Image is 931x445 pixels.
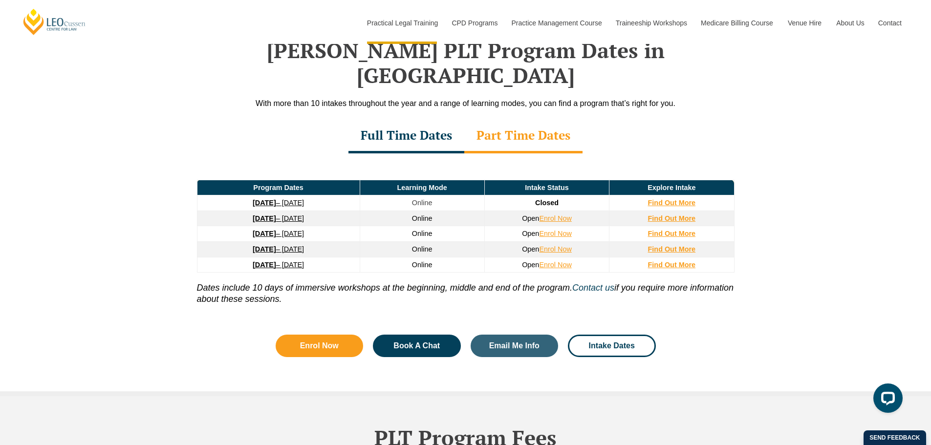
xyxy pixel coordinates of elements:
[276,335,364,357] a: Enrol Now
[253,245,276,253] strong: [DATE]
[360,257,484,273] td: Online
[539,214,571,222] a: Enrol Now
[539,245,571,253] a: Enrol Now
[360,211,484,226] td: Online
[360,226,484,242] td: Online
[829,2,871,44] a: About Us
[197,180,360,195] td: Program Dates
[360,2,445,44] a: Practical Legal Training
[568,335,656,357] a: Intake Dates
[648,214,696,222] a: Find Out More
[300,342,339,350] span: Enrol Now
[253,230,304,237] a: [DATE]– [DATE]
[484,241,609,257] td: Open
[539,230,571,237] a: Enrol Now
[253,261,276,269] strong: [DATE]
[589,342,635,350] span: Intake Dates
[187,97,744,109] div: With more than 10 intakes throughout the year and a range of learning modes, you can find a progr...
[360,180,484,195] td: Learning Mode
[471,335,559,357] a: Email Me Info
[484,257,609,273] td: Open
[504,2,608,44] a: Practice Management Course
[648,261,696,269] a: Find Out More
[648,245,696,253] a: Find Out More
[648,230,696,237] a: Find Out More
[253,199,304,207] a: [DATE]– [DATE]
[572,283,614,293] a: Contact us
[348,119,464,153] div: Full Time Dates
[360,195,484,211] td: Online
[22,8,87,36] a: [PERSON_NAME] Centre for Law
[780,2,829,44] a: Venue Hire
[484,226,609,242] td: Open
[535,199,559,207] span: Closed
[871,2,909,44] a: Contact
[539,261,571,269] a: Enrol Now
[489,342,540,350] span: Email Me Info
[253,261,304,269] a: [DATE]– [DATE]
[484,211,609,226] td: Open
[253,199,276,207] strong: [DATE]
[484,180,609,195] td: Intake Status
[253,230,276,237] strong: [DATE]
[373,335,461,357] a: Book A Chat
[197,273,735,305] p: . if you require more information about these sessions.
[253,214,304,222] a: [DATE]– [DATE]
[464,119,583,153] div: Part Time Dates
[648,199,696,207] a: Find Out More
[360,241,484,257] td: Online
[693,2,780,44] a: Medicare Billing Course
[197,283,570,293] i: Dates include 10 days of immersive workshops at the beginning, middle and end of the program
[253,214,276,222] strong: [DATE]
[866,380,907,421] iframe: LiveChat chat widget
[609,180,734,195] td: Explore Intake
[444,2,504,44] a: CPD Programs
[393,342,440,350] span: Book A Chat
[253,245,304,253] a: [DATE]– [DATE]
[187,38,744,87] h2: [PERSON_NAME] PLT Program Dates in [GEOGRAPHIC_DATA]
[608,2,693,44] a: Traineeship Workshops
